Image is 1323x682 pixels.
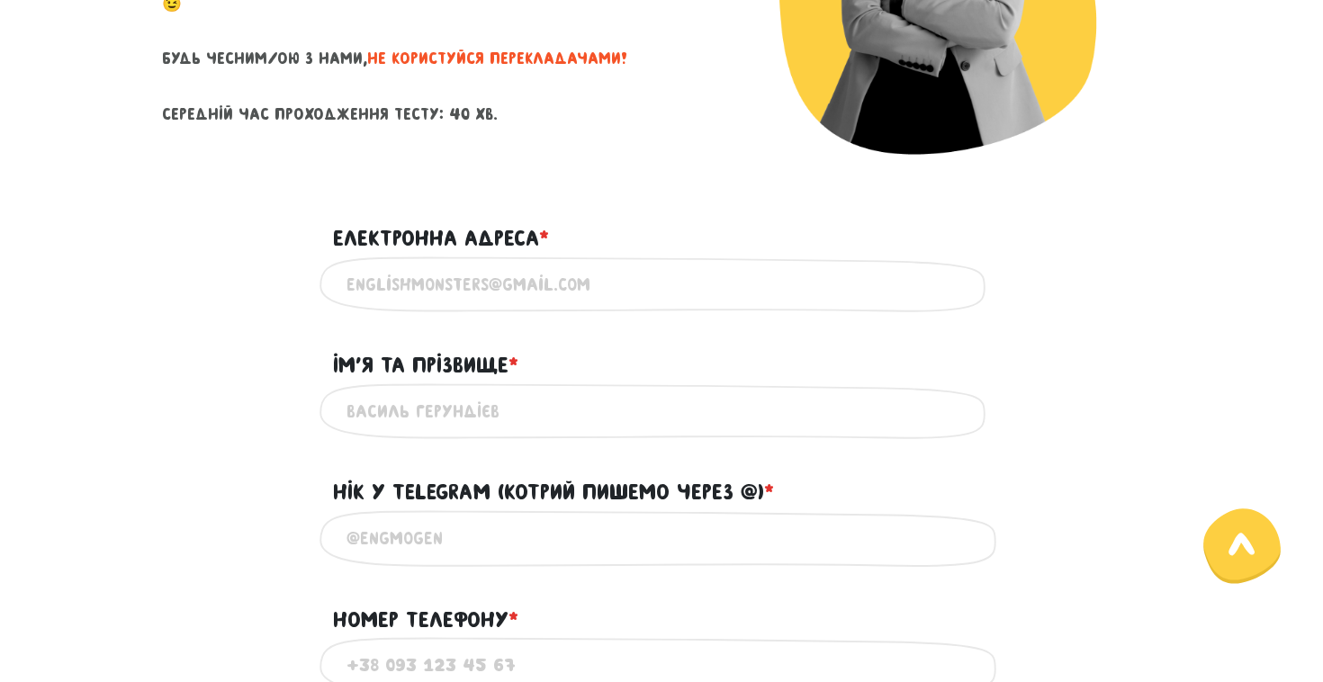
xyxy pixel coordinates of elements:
label: Нік у Telegram (котрий пишемо через @) [333,475,774,509]
label: Електронна адреса [333,221,549,256]
label: Ім'я та прізвище [333,348,518,382]
span: не користуйся перекладачами! [367,49,627,67]
input: Василь Герундієв [346,391,976,432]
label: Номер телефону [333,603,518,637]
input: @engmogen [346,518,976,559]
input: englishmonsters@gmail.com [346,265,976,305]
